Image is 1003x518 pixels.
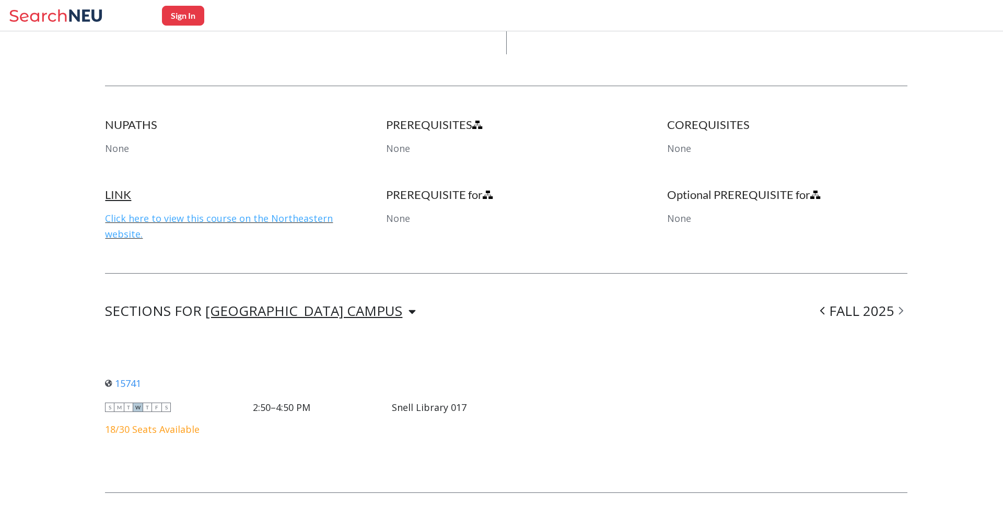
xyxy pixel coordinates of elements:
[105,142,129,155] span: None
[143,403,152,412] span: T
[162,6,204,26] button: Sign In
[386,117,627,132] h4: PREREQUISITES
[667,187,908,202] h4: Optional PREREQUISITE for
[816,305,907,317] div: FALL 2025
[105,212,333,240] a: Click here to view this course on the Northeastern website.
[667,212,691,225] span: None
[124,403,133,412] span: T
[114,403,124,412] span: M
[253,402,310,413] div: 2:50–4:50 PM
[205,305,402,316] div: [GEOGRAPHIC_DATA] CAMPUS
[152,403,161,412] span: F
[392,402,466,413] div: Snell Library 017
[105,423,466,435] div: 18/30 Seats Available
[161,403,171,412] span: S
[386,212,410,225] span: None
[105,403,114,412] span: S
[105,117,346,132] h4: NUPATHS
[105,305,416,317] div: SECTIONS FOR
[667,142,691,155] span: None
[105,187,346,202] h4: LINK
[133,403,143,412] span: W
[386,187,627,202] h4: PREREQUISITE for
[667,117,908,132] h4: COREQUISITES
[105,377,141,390] a: 15741
[386,142,410,155] span: None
